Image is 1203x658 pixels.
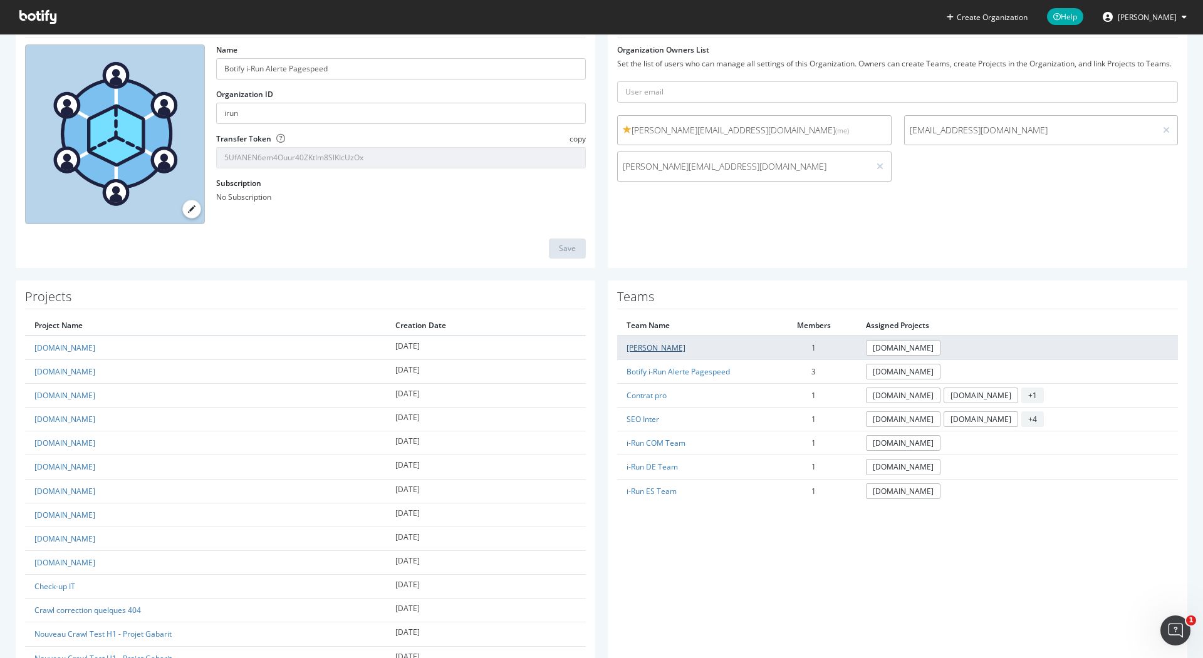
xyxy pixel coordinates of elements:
td: 1 [771,383,857,407]
a: [DOMAIN_NAME] [866,459,940,475]
a: [DOMAIN_NAME] [34,461,95,472]
span: copy [570,133,586,144]
a: Botify i-Run Alerte Pagespeed [627,366,730,377]
input: Organization ID [216,103,586,124]
a: Crawl correction quelques 404 [34,605,141,615]
th: Assigned Projects [857,316,1178,336]
td: [DATE] [386,383,586,407]
span: [PERSON_NAME][EMAIL_ADDRESS][DOMAIN_NAME] [623,124,886,136]
td: 1 [771,479,857,503]
td: [DATE] [386,527,586,550]
button: Create Organization [946,11,1028,23]
td: [DATE] [386,550,586,574]
a: [DOMAIN_NAME] [34,510,95,520]
a: [DOMAIN_NAME] [34,342,95,353]
td: [DATE] [386,336,586,360]
td: [DATE] [386,455,586,479]
button: Save [549,239,586,259]
input: User email [617,81,1178,103]
a: [DOMAIN_NAME] [944,388,1018,403]
a: [DOMAIN_NAME] [34,414,95,424]
th: Members [771,316,857,336]
a: [DOMAIN_NAME] [866,340,940,356]
span: Help [1047,8,1083,25]
td: [DATE] [386,479,586,503]
td: [DATE] [386,359,586,383]
a: i-Run ES Team [627,486,677,496]
td: 3 [771,359,857,383]
a: Check-up IT [34,581,75,592]
button: [PERSON_NAME] [1093,7,1197,27]
div: Set the list of users who can manage all settings of this Organization. Owners can create Teams, ... [617,58,1178,69]
td: [DATE] [386,431,586,455]
span: Celya Marnay [1118,12,1177,23]
label: Subscription [216,178,261,188]
a: [PERSON_NAME] [627,342,685,353]
a: [DOMAIN_NAME] [34,438,95,448]
a: [DOMAIN_NAME] [34,486,95,496]
label: Organization Owners List [617,44,709,55]
a: [DOMAIN_NAME] [34,557,95,568]
th: Team Name [617,316,771,336]
td: [DATE] [386,575,586,599]
label: Transfer Token [216,133,271,144]
a: [DOMAIN_NAME] [34,533,95,544]
td: [DATE] [386,622,586,646]
th: Creation Date [386,316,586,336]
input: name [216,58,586,80]
td: [DATE] [386,599,586,622]
a: [DOMAIN_NAME] [944,411,1018,427]
span: [EMAIL_ADDRESS][DOMAIN_NAME] [910,124,1151,136]
label: Organization ID [216,89,273,100]
span: [PERSON_NAME][EMAIL_ADDRESS][DOMAIN_NAME] [623,160,864,173]
a: i-Run DE Team [627,461,678,472]
span: + 4 [1021,411,1044,427]
td: [DATE] [386,408,586,431]
h1: Teams [617,290,1178,309]
a: [DOMAIN_NAME] [866,364,940,379]
th: Project Name [25,316,386,336]
a: Nouveau Crawl Test H1 - Projet Gabarit [34,629,172,639]
small: (me) [835,126,849,135]
label: Name [216,44,237,55]
td: 1 [771,455,857,479]
a: [DOMAIN_NAME] [866,483,940,499]
a: [DOMAIN_NAME] [866,388,940,403]
span: 1 [1186,615,1196,625]
div: No Subscription [216,192,586,202]
a: Contrat pro [627,390,667,401]
h1: Projects [25,290,586,309]
a: [DOMAIN_NAME] [34,366,95,377]
a: SEO Inter [627,414,659,424]
td: 1 [771,431,857,455]
a: i-Run COM Team [627,438,685,448]
td: 1 [771,408,857,431]
a: [DOMAIN_NAME] [34,390,95,401]
td: [DATE] [386,503,586,527]
a: [DOMAIN_NAME] [866,411,940,427]
div: Save [559,243,576,254]
td: 1 [771,336,857,360]
span: + 1 [1021,388,1044,403]
iframe: Intercom live chat [1160,615,1190,645]
a: [DOMAIN_NAME] [866,435,940,451]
